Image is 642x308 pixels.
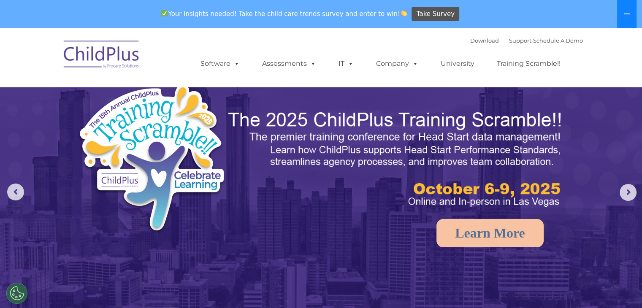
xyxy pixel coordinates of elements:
[60,35,144,77] img: ChildPlus by Procare Solutions
[117,90,153,97] span: Phone number
[254,55,325,72] a: Assessments
[412,7,459,22] a: Take Survey
[330,55,362,72] a: IT
[417,7,455,22] span: Take Survey
[533,37,583,44] a: Schedule A Demo
[432,55,483,72] a: University
[6,283,27,304] button: Cookies Settings
[401,10,407,16] img: 👏
[368,55,427,72] a: Company
[470,37,583,44] font: |
[192,55,248,72] a: Software
[509,37,531,44] a: Support
[470,37,499,44] a: Download
[158,5,411,22] span: Your insights needed! Take the child care trends survey and enter to win!
[117,56,143,62] span: Last name
[488,55,569,72] a: Training Scramble!!
[161,10,168,16] img: ✅
[436,219,544,247] a: Learn More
